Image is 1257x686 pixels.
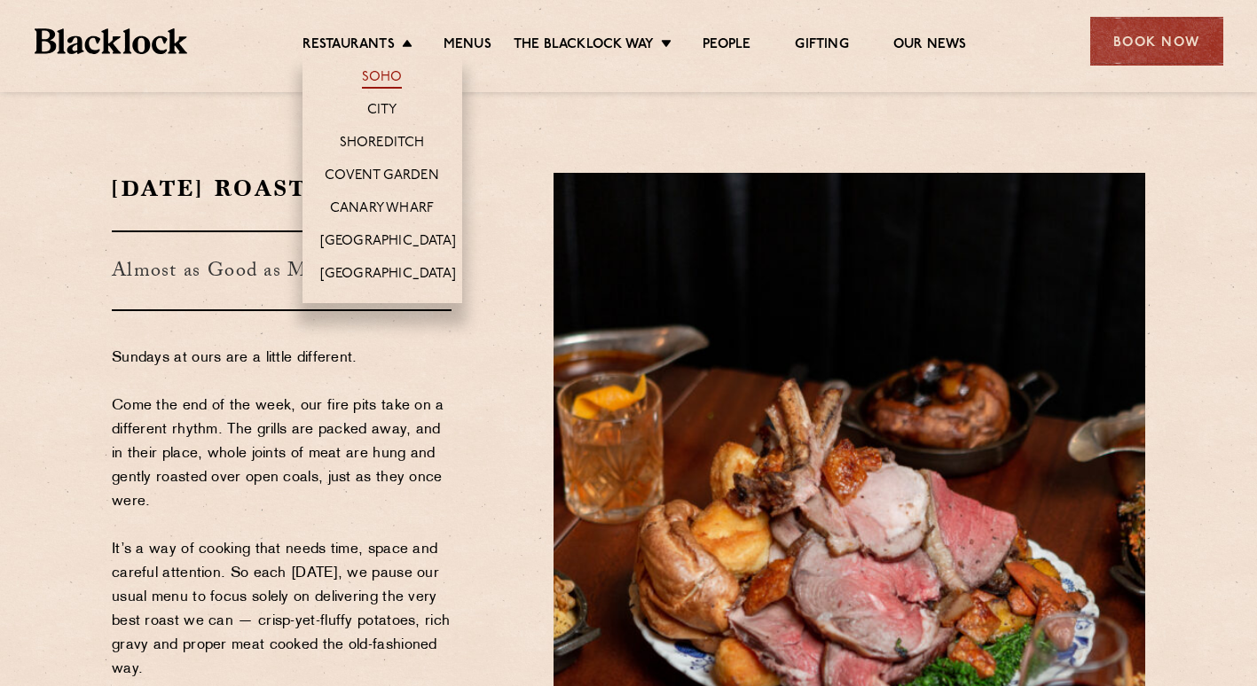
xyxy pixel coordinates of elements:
a: Restaurants [302,36,395,56]
a: Covent Garden [325,168,439,187]
h2: [DATE] Roast [112,173,452,204]
a: Gifting [795,36,848,56]
a: Our News [893,36,967,56]
a: Menus [444,36,491,56]
a: [GEOGRAPHIC_DATA] [320,266,456,285]
a: City [367,102,397,121]
a: People [703,36,750,56]
div: Book Now [1090,17,1223,66]
a: Soho [362,69,403,89]
img: BL_Textured_Logo-footer-cropped.svg [35,28,188,54]
a: Shoreditch [340,135,425,154]
a: [GEOGRAPHIC_DATA] [320,233,456,253]
a: Canary Wharf [330,200,434,220]
h3: Almost as Good as Mum's [112,230,452,311]
a: The Blacklock Way [514,36,654,56]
